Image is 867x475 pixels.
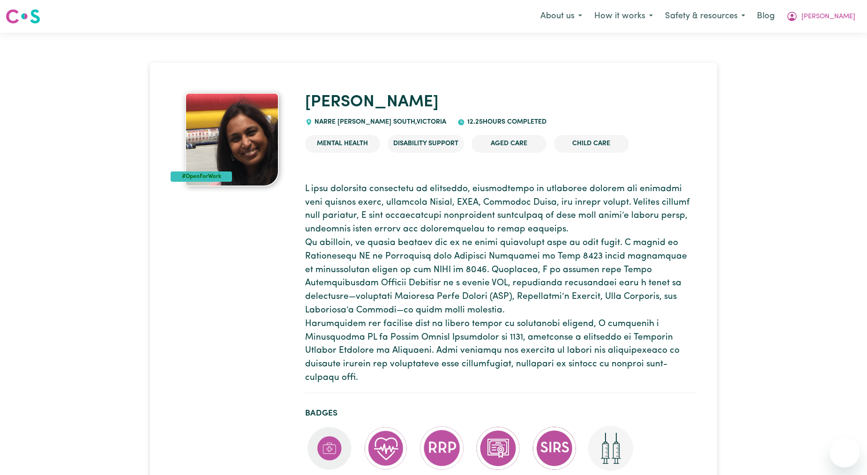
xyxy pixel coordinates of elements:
[465,119,546,126] span: 12.25 hours completed
[171,93,293,186] a: Stella's profile picture'#OpenForWork
[363,426,408,471] img: Care and support worker has completed CPR Certification
[471,135,546,153] li: Aged Care
[171,171,232,182] div: #OpenForWork
[532,426,577,471] img: CS Academy: Serious Incident Reporting Scheme course completed
[801,12,855,22] span: [PERSON_NAME]
[534,7,588,26] button: About us
[659,7,751,26] button: Safety & resources
[307,426,352,471] img: Care and support worker has completed First Aid Certification
[476,426,521,471] img: CS Academy: Aged Care Quality Standards & Code of Conduct course completed
[6,8,40,25] img: Careseekers logo
[6,6,40,27] a: Careseekers logo
[305,183,696,385] p: L ipsu dolorsita consectetu ad elitseddo, eiusmodtempo in utlaboree dolorem ali enimadmi veni qui...
[588,426,633,471] img: Care and support worker has received 2 doses of COVID-19 vaccine
[305,135,380,153] li: Mental Health
[419,426,464,470] img: CS Academy: Regulated Restrictive Practices course completed
[588,7,659,26] button: How it works
[388,135,464,153] li: Disability Support
[185,93,279,186] img: Stella
[305,408,696,418] h2: Badges
[780,7,861,26] button: My Account
[830,438,860,468] iframe: Button to launch messaging window
[305,94,439,111] a: [PERSON_NAME]
[554,135,629,153] li: Child care
[313,119,447,126] span: NARRE [PERSON_NAME] SOUTH , Victoria
[751,6,780,27] a: Blog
